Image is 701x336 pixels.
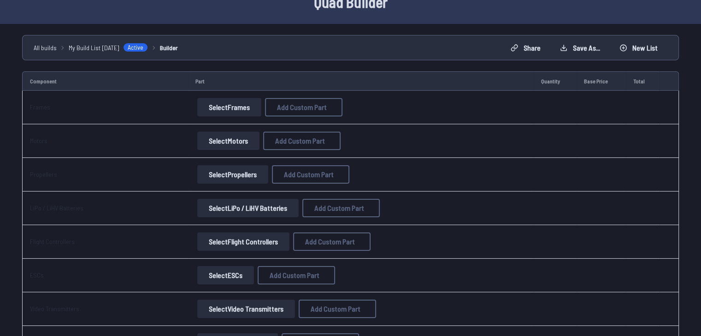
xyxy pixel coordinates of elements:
a: My Build List [DATE]Active [69,43,148,52]
button: SelectESCs [197,266,254,284]
span: Add Custom Part [314,204,364,212]
td: Total [626,71,660,91]
button: Add Custom Part [263,132,341,150]
button: SelectPropellers [197,165,268,184]
button: Add Custom Part [258,266,335,284]
button: Add Custom Part [299,300,376,318]
a: Frames [30,103,50,111]
td: Component [22,71,188,91]
button: SelectVideo Transmitters [197,300,295,318]
span: Add Custom Part [277,104,327,111]
button: Share [503,41,548,55]
a: SelectPropellers [195,165,270,184]
a: SelectFrames [195,98,263,116]
span: Add Custom Part [311,305,360,313]
button: Add Custom Part [302,199,380,217]
a: Builder [160,43,178,52]
span: Add Custom Part [284,171,334,178]
td: Base Price [577,71,626,91]
button: SelectMotors [197,132,259,150]
button: SelectFrames [197,98,261,116]
a: SelectVideo Transmitters [195,300,297,318]
a: Video Transmitters [30,305,79,313]
a: SelectMotors [195,132,261,150]
button: SelectLiPo / LiHV Batteries [197,199,299,217]
button: Add Custom Part [272,165,349,184]
td: Part [188,71,534,91]
button: SelectFlight Controllers [197,232,289,251]
a: SelectLiPo / LiHV Batteries [195,199,300,217]
a: Motors [30,137,47,145]
span: Add Custom Part [305,238,355,245]
td: Quantity [534,71,577,91]
button: Add Custom Part [293,232,371,251]
button: Add Custom Part [265,98,342,116]
a: ESCs [30,271,44,279]
span: Active [123,43,148,52]
a: Propellers [30,170,57,178]
button: Save as... [552,41,608,55]
a: Flight Controllers [30,238,75,245]
span: My Build List [DATE] [69,43,119,52]
a: SelectESCs [195,266,256,284]
a: LiPo / LiHV Batteries [30,204,83,212]
a: All builds [34,43,57,52]
span: Add Custom Part [275,137,325,145]
span: Add Custom Part [270,272,319,279]
a: SelectFlight Controllers [195,232,291,251]
button: New List [612,41,666,55]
